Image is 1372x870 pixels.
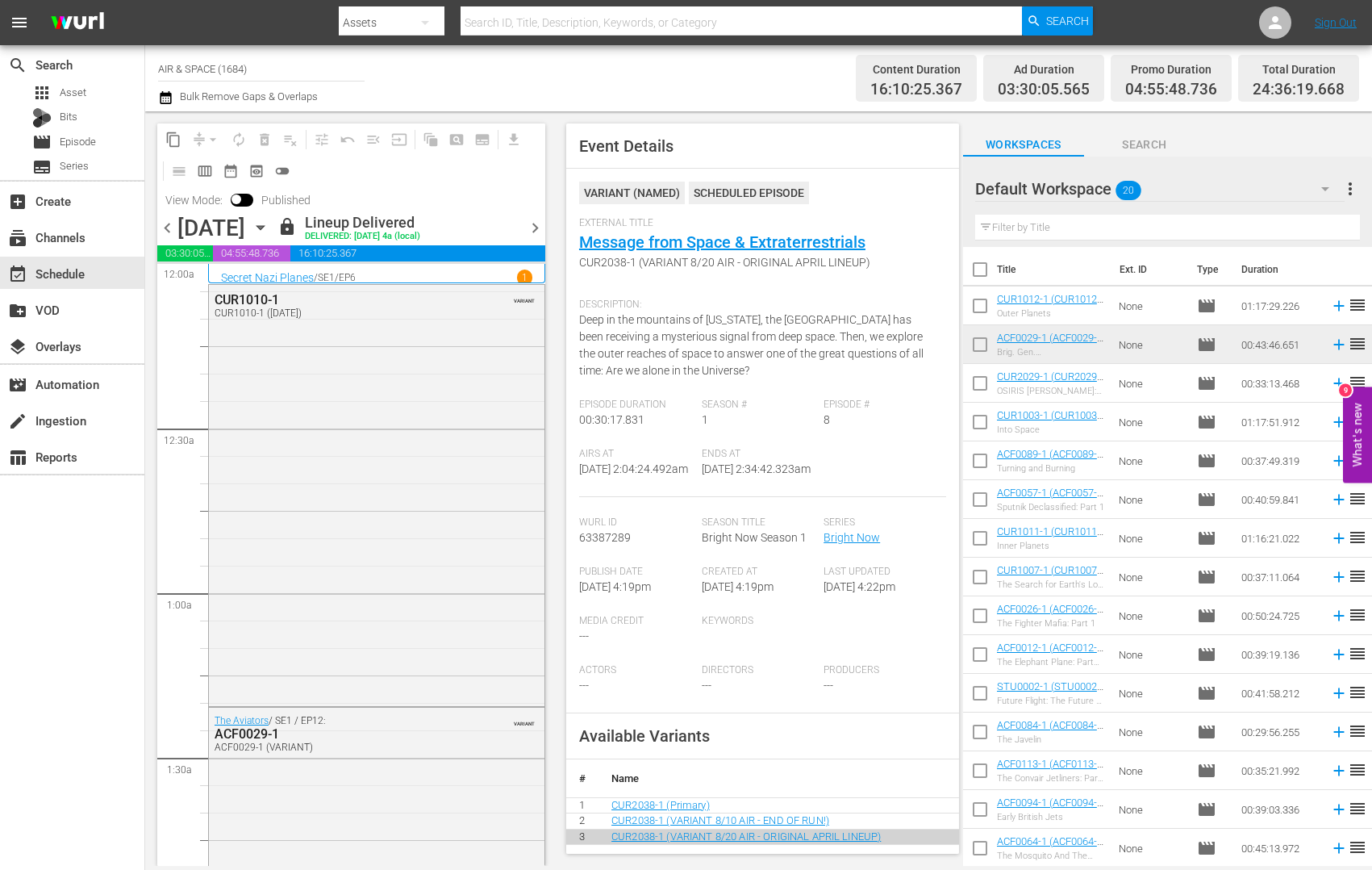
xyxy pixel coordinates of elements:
[1330,723,1348,741] svg: Add to Schedule
[1197,761,1216,780] span: Episode
[997,657,1106,667] div: The Elephant Plane: Part Two
[1187,247,1232,292] th: Type
[579,531,631,544] span: 63387289
[290,245,545,261] span: 16:10:25.367
[274,163,290,179] span: toggle_off
[997,579,1106,590] div: The Search for Earth's Lost Moon
[305,232,420,242] div: DELIVERED: [DATE] 4a (local)
[566,759,598,798] th: #
[1330,684,1348,702] svg: Add to Schedule
[1235,596,1324,635] td: 00:50:24.725
[566,814,598,830] td: 2
[702,399,816,412] span: Season #
[579,726,710,746] span: Available Variants
[1197,296,1216,316] span: Episode
[1235,325,1324,364] td: 00:43:46.651
[525,218,545,238] span: chevron_right
[231,194,242,205] span: Toggle to switch from Published to Draft view.
[997,835,1103,860] a: ACF0064-1 (ACF0064-1 (VARIANT))
[1112,287,1190,325] td: None
[1112,790,1190,829] td: None
[997,247,1110,292] th: Title
[1348,295,1367,315] span: reorder
[186,127,226,153] span: Remove Gaps & Overlaps
[277,217,297,236] span: lock
[1110,247,1187,292] th: Ext. ID
[579,299,938,312] span: Description:
[1197,335,1216,354] span: Episode
[824,566,938,579] span: Last Updated
[1348,373,1367,392] span: reorder
[8,228,27,248] span: Channels
[1348,722,1367,741] span: reorder
[1330,762,1348,780] svg: Add to Schedule
[1112,519,1190,558] td: None
[8,375,27,395] span: movie_filter
[997,603,1103,627] a: ACF0026-1 (ACF0026-1 (VARIANT))
[161,155,192,186] span: Day Calendar View
[579,679,589,692] span: ---
[997,642,1103,666] a: ACF0012-1 (ACF0012-1 (VARIANT))
[60,158,89,174] span: Series
[1197,800,1216,819] span: Episode
[997,525,1106,550] a: CUR1011-1 (CUR1011-1 (VARIANT))
[997,409,1106,433] a: CUR1003-1 (CUR1003-1 ([DATE]))
[998,58,1090,81] div: Ad Duration
[32,108,52,128] div: Bits
[702,517,816,529] span: Season Title
[579,566,694,579] span: Publish Date
[215,307,462,319] div: CUR1010-1 ([DATE])
[252,127,277,153] span: Select an event to delete
[177,90,318,102] span: Bulk Remove Gaps & Overlaps
[215,715,269,726] a: The Aviators
[1343,387,1372,483] button: Open Feedback Widget
[702,413,708,426] span: 1
[1330,336,1348,353] svg: Add to Schedule
[215,726,462,742] div: ACF0029-1
[1330,452,1348,470] svg: Add to Schedule
[1112,441,1190,480] td: None
[1022,6,1093,36] button: Search
[997,758,1103,782] a: ACF0113-1 (ACF0113-1 (VARIANT))
[157,194,231,207] span: View Mode:
[1330,374,1348,392] svg: Add to Schedule
[221,271,314,284] a: Secret Nazi Planes
[1348,683,1367,702] span: reorder
[1197,606,1216,625] span: Episode
[1330,413,1348,431] svg: Add to Schedule
[1112,480,1190,519] td: None
[997,370,1106,395] a: CUR2029-1 (CUR2029-1 (VARIANT))
[611,814,829,826] a: CUR2038-1 (VARIANT 8/10 AIR - END OF RUN!)
[1112,829,1190,868] td: None
[157,218,177,238] span: chevron_left
[444,127,469,153] span: Create Search Block
[997,797,1103,821] a: ACF0094-1 (ACF0094-1 (VARIANT))
[1235,829,1324,868] td: 00:45:13.972
[1330,607,1348,625] svg: Add to Schedule
[226,127,252,153] span: Loop Content
[579,399,694,412] span: Episode Duration
[579,136,673,156] span: Event Details
[997,773,1106,784] div: The Convair Jetliners: Part 2
[8,412,27,431] span: Ingestion
[579,313,924,377] span: Deep in the mountains of [US_STATE], the [GEOGRAPHIC_DATA] has been receiving a mysterious signal...
[997,425,1106,435] div: Into Space
[60,134,96,150] span: Episode
[495,123,527,155] span: Download as CSV
[997,487,1103,511] a: ACF0057-1 (ACF0057-1 (VARIANT))
[1235,403,1324,441] td: 01:17:51.912
[1348,644,1367,663] span: reorder
[1235,713,1324,751] td: 00:29:56.255
[824,664,938,677] span: Producers
[702,462,811,475] span: [DATE] 2:34:42.323am
[469,127,495,153] span: Create Series Block
[1197,412,1216,432] span: Episode
[1112,751,1190,790] td: None
[566,829,598,845] td: 3
[997,332,1103,356] a: ACF0029-1 (ACF0029-1 (VARIANT))
[1235,519,1324,558] td: 01:16:21.022
[611,830,881,843] a: CUR2038-1 (VARIANT 8/20 AIR - ORIGINAL APRIL LINEUP)
[1084,135,1205,155] span: Search
[8,56,27,75] span: Search
[997,680,1106,705] a: STU0002-1 (STU0002-1 (VARIANT2))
